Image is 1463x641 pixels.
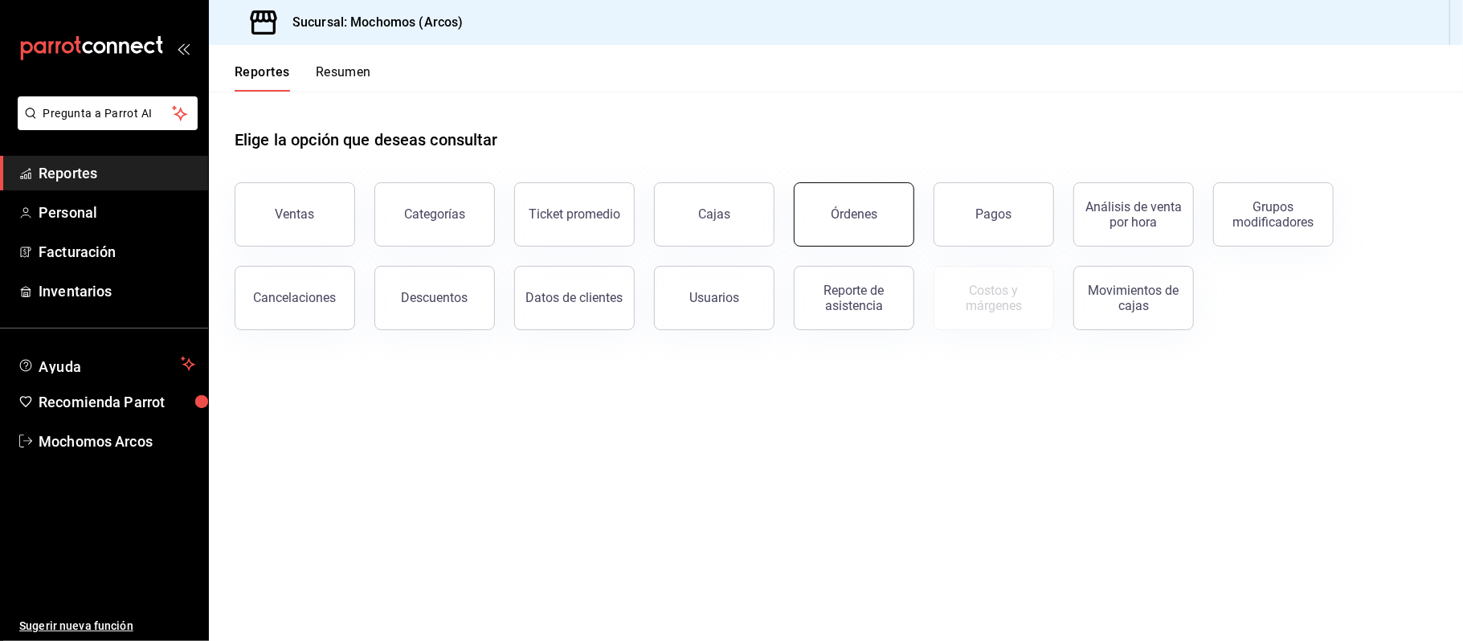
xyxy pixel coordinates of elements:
[235,64,290,92] button: Reportes
[794,266,914,330] button: Reporte de asistencia
[944,283,1044,313] div: Costos y márgenes
[654,182,774,247] button: Cajas
[39,202,195,223] span: Personal
[1073,266,1194,330] button: Movimientos de cajas
[18,96,198,130] button: Pregunta a Parrot AI
[1084,199,1183,230] div: Análisis de venta por hora
[276,206,315,222] div: Ventas
[177,42,190,55] button: open_drawer_menu
[804,283,904,313] div: Reporte de asistencia
[39,241,195,263] span: Facturación
[1224,199,1323,230] div: Grupos modificadores
[934,266,1054,330] button: Contrata inventarios para ver este reporte
[402,290,468,305] div: Descuentos
[934,182,1054,247] button: Pagos
[39,162,195,184] span: Reportes
[529,206,620,222] div: Ticket promedio
[39,391,195,413] span: Recomienda Parrot
[1073,182,1194,247] button: Análisis de venta por hora
[1084,283,1183,313] div: Movimientos de cajas
[43,105,173,122] span: Pregunta a Parrot AI
[698,206,730,222] div: Cajas
[235,266,355,330] button: Cancelaciones
[976,206,1012,222] div: Pagos
[39,431,195,452] span: Mochomos Arcos
[526,290,623,305] div: Datos de clientes
[316,64,371,92] button: Resumen
[39,354,174,374] span: Ayuda
[235,128,498,152] h1: Elige la opción que deseas consultar
[794,182,914,247] button: Órdenes
[404,206,465,222] div: Categorías
[374,266,495,330] button: Descuentos
[654,266,774,330] button: Usuarios
[689,290,739,305] div: Usuarios
[831,206,877,222] div: Órdenes
[11,116,198,133] a: Pregunta a Parrot AI
[514,266,635,330] button: Datos de clientes
[235,182,355,247] button: Ventas
[235,64,371,92] div: navigation tabs
[374,182,495,247] button: Categorías
[254,290,337,305] div: Cancelaciones
[514,182,635,247] button: Ticket promedio
[19,618,195,635] span: Sugerir nueva función
[280,13,463,32] h3: Sucursal: Mochomos (Arcos)
[1213,182,1334,247] button: Grupos modificadores
[39,280,195,302] span: Inventarios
